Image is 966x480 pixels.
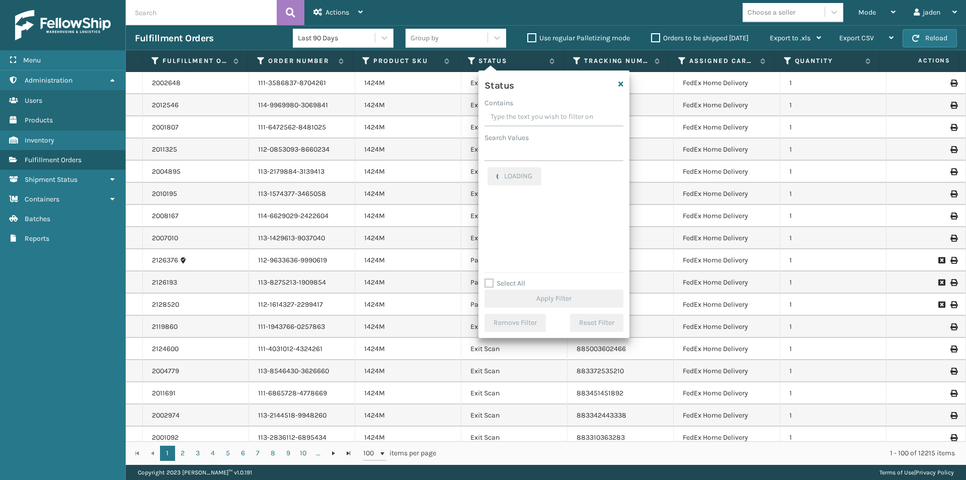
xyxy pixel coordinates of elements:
[651,34,749,42] label: Orders to be shipped [DATE]
[674,338,780,360] td: FedEx Home Delivery
[135,32,213,44] h3: Fulfillment Orders
[485,77,514,92] h4: Status
[461,94,568,116] td: Exit Scan
[780,427,887,449] td: 1
[152,211,179,221] a: 2008167
[674,227,780,249] td: FedEx Home Delivery
[689,56,755,65] label: Assigned Carrier Service
[780,227,887,249] td: 1
[25,116,53,124] span: Products
[950,390,956,397] i: Print Label
[364,256,385,264] a: 1424M
[152,322,178,332] a: 2119860
[249,94,355,116] td: 114-9969980-3069841
[780,94,887,116] td: 1
[249,382,355,404] td: 111-6865728-4778669
[674,316,780,338] td: FedEx Home Delivery
[950,434,956,441] i: Print Label
[674,382,780,404] td: FedEx Home Delivery
[780,294,887,316] td: 1
[25,175,77,184] span: Shipment Status
[364,145,385,154] a: 1424M
[152,366,179,376] a: 2004779
[674,116,780,139] td: FedEx Home Delivery
[950,235,956,242] i: Print Label
[251,446,266,461] a: 7
[249,427,355,449] td: 113-2836112-6895434
[903,29,957,47] button: Reload
[950,102,956,109] i: Print Label
[152,388,176,398] a: 2011691
[364,189,385,198] a: 1424M
[461,72,568,94] td: Exit Scan
[249,72,355,94] td: 111-3586837-8704261
[249,161,355,183] td: 113-2179884-3139413
[152,410,180,421] a: 2002974
[205,446,220,461] a: 4
[364,79,385,87] a: 1424M
[298,33,376,43] div: Last 90 Days
[461,294,568,316] td: Palletized
[281,446,296,461] a: 9
[674,249,780,271] td: FedEx Home Delivery
[25,234,49,243] span: Reports
[938,257,944,264] i: Request to Be Cancelled
[950,80,956,87] i: Print Label
[152,233,178,243] a: 2007010
[950,213,956,220] i: Print Label
[883,52,956,69] span: Actions
[938,301,944,308] i: Request to Be Cancelled
[780,316,887,338] td: 1
[190,446,205,461] a: 3
[249,316,355,338] td: 111-1943766-0257863
[235,446,251,461] a: 6
[795,56,860,65] label: Quantity
[485,290,623,308] button: Apply Filter
[780,404,887,427] td: 1
[674,161,780,183] td: FedEx Home Delivery
[25,76,72,85] span: Administration
[584,56,650,65] label: Tracking Number
[938,279,944,286] i: Request to Be Cancelled
[152,433,179,443] a: 2001092
[780,205,887,227] td: 1
[25,136,54,145] span: Inventory
[152,344,179,354] a: 2124600
[152,122,179,132] a: 2001807
[364,411,385,420] a: 1424M
[577,345,626,353] a: 885003602466
[780,271,887,294] td: 1
[249,116,355,139] td: 111-6472562-8481025
[249,338,355,360] td: 111-4031012-4324261
[152,189,177,199] a: 2010195
[577,389,623,397] a: 883451451892
[674,139,780,161] td: FedEx Home Delivery
[364,367,385,375] a: 1424M
[950,301,956,308] i: Print Label
[674,404,780,427] td: FedEx Home Delivery
[249,139,355,161] td: 112-0853093-8660234
[674,427,780,449] td: FedEx Home Delivery
[461,249,568,271] td: Palletized
[485,279,525,288] label: Select All
[478,56,544,65] label: Status
[950,146,956,153] i: Print Label
[950,168,956,175] i: Print Label
[249,360,355,382] td: 113-8546430-3626660
[858,8,876,17] span: Mode
[461,404,568,427] td: Exit Scan
[780,360,887,382] td: 1
[461,427,568,449] td: Exit Scan
[674,72,780,94] td: FedEx Home Delivery
[364,322,385,331] a: 1424M
[461,316,568,338] td: Exit Scan
[577,433,625,442] a: 883310363283
[461,205,568,227] td: Exit Scan
[748,7,795,18] div: Choose a seller
[950,190,956,197] i: Print Label
[25,156,82,164] span: Fulfillment Orders
[175,446,190,461] a: 2
[674,294,780,316] td: FedEx Home Delivery
[770,34,811,42] span: Export to .xls
[577,411,626,420] a: 883342443338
